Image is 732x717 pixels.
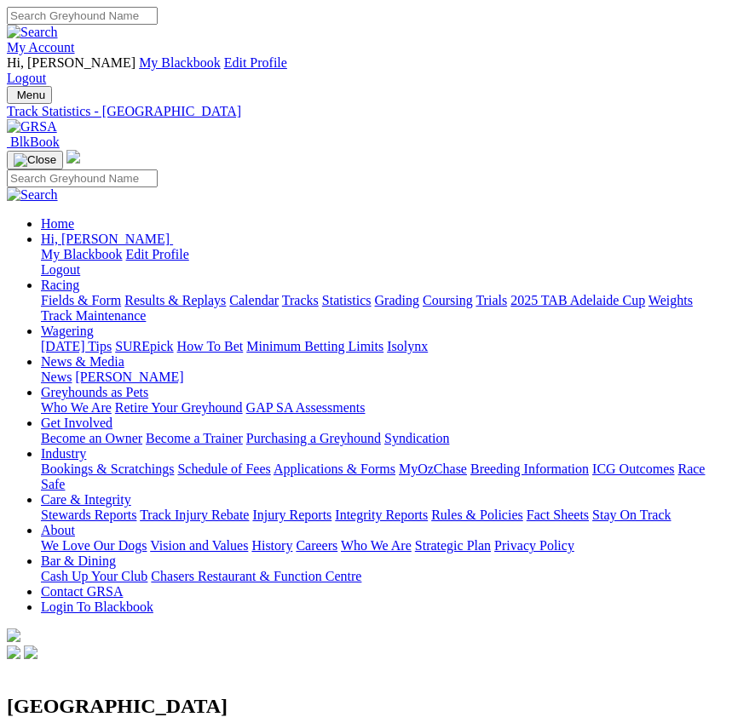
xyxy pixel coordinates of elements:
[527,508,589,522] a: Fact Sheets
[151,569,361,583] a: Chasers Restaurant & Function Centre
[41,538,725,554] div: About
[146,431,243,445] a: Become a Trainer
[7,55,135,70] span: Hi, [PERSON_NAME]
[115,339,173,353] a: SUREpick
[41,247,725,278] div: Hi, [PERSON_NAME]
[431,508,523,522] a: Rules & Policies
[41,462,174,476] a: Bookings & Scratchings
[41,446,86,461] a: Industry
[494,538,574,553] a: Privacy Policy
[296,538,337,553] a: Careers
[41,462,705,491] a: Race Safe
[7,55,725,86] div: My Account
[41,247,123,261] a: My Blackbook
[41,232,170,246] span: Hi, [PERSON_NAME]
[177,462,270,476] a: Schedule of Fees
[7,25,58,40] img: Search
[41,599,153,614] a: Login To Blackbook
[41,508,136,522] a: Stewards Reports
[10,135,60,149] span: BlkBook
[41,554,116,568] a: Bar & Dining
[246,431,381,445] a: Purchasing a Greyhound
[648,293,693,307] a: Weights
[41,400,112,415] a: Who We Are
[66,150,80,163] img: logo-grsa-white.png
[41,370,72,384] a: News
[7,119,57,135] img: GRSA
[41,400,725,416] div: Greyhounds as Pets
[140,508,249,522] a: Track Injury Rebate
[592,462,674,476] a: ICG Outcomes
[17,89,45,101] span: Menu
[251,538,292,553] a: History
[41,293,121,307] a: Fields & Form
[415,538,491,553] a: Strategic Plan
[399,462,467,476] a: MyOzChase
[41,232,173,246] a: Hi, [PERSON_NAME]
[41,262,80,277] a: Logout
[126,247,189,261] a: Edit Profile
[41,416,112,430] a: Get Involved
[423,293,473,307] a: Coursing
[384,431,449,445] a: Syndication
[282,293,319,307] a: Tracks
[41,462,725,492] div: Industry
[41,339,725,354] div: Wagering
[387,339,428,353] a: Isolynx
[224,55,287,70] a: Edit Profile
[150,538,248,553] a: Vision and Values
[470,462,589,476] a: Breeding Information
[274,462,395,476] a: Applications & Forms
[75,370,183,384] a: [PERSON_NAME]
[115,400,243,415] a: Retire Your Greyhound
[41,308,146,323] a: Track Maintenance
[7,645,20,659] img: facebook.svg
[41,354,124,369] a: News & Media
[41,431,725,446] div: Get Involved
[375,293,419,307] a: Grading
[7,40,75,54] a: My Account
[41,431,142,445] a: Become an Owner
[7,86,52,104] button: Toggle navigation
[7,71,46,85] a: Logout
[7,187,58,203] img: Search
[14,153,56,167] img: Close
[7,151,63,169] button: Toggle navigation
[7,135,60,149] a: BlkBook
[41,324,94,338] a: Wagering
[592,508,671,522] a: Stay On Track
[41,569,147,583] a: Cash Up Your Club
[229,293,279,307] a: Calendar
[246,339,383,353] a: Minimum Betting Limits
[41,278,79,292] a: Racing
[335,508,428,522] a: Integrity Reports
[7,169,158,187] input: Search
[41,216,74,231] a: Home
[41,293,725,324] div: Racing
[41,339,112,353] a: [DATE] Tips
[41,508,725,523] div: Care & Integrity
[24,645,37,659] img: twitter.svg
[41,584,123,599] a: Contact GRSA
[246,400,366,415] a: GAP SA Assessments
[322,293,372,307] a: Statistics
[177,339,244,353] a: How To Bet
[41,385,148,399] a: Greyhounds as Pets
[7,628,20,642] img: logo-grsa-white.png
[252,508,331,522] a: Injury Reports
[476,293,507,307] a: Trials
[510,293,645,307] a: 2025 TAB Adelaide Cup
[124,293,226,307] a: Results & Replays
[341,538,412,553] a: Who We Are
[41,569,725,584] div: Bar & Dining
[7,7,158,25] input: Search
[41,492,131,507] a: Care & Integrity
[41,538,147,553] a: We Love Our Dogs
[139,55,221,70] a: My Blackbook
[41,370,725,385] div: News & Media
[41,523,75,537] a: About
[7,104,725,119] a: Track Statistics - [GEOGRAPHIC_DATA]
